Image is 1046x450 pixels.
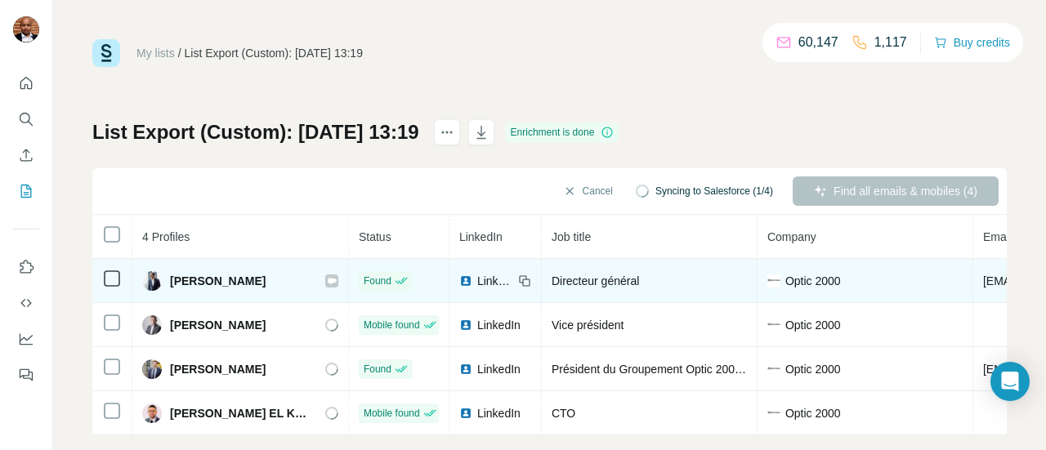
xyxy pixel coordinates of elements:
[170,405,309,421] span: [PERSON_NAME] EL KHOLTI
[477,405,521,421] span: LinkedIn
[552,407,575,420] span: CTO
[185,45,363,61] div: List Export (Custom): [DATE] 13:19
[359,230,391,243] span: Status
[477,273,513,289] span: LinkedIn
[552,230,591,243] span: Job title
[552,363,869,376] span: Président du Groupement Optic 2000, LISSAC et AUDIO 2000
[13,324,39,354] button: Dashboard
[142,403,162,423] img: Avatar
[92,119,419,145] h1: List Export (Custom): [DATE] 13:19
[785,361,841,377] span: Optic 2000
[142,230,190,243] span: 4 Profiles
[477,317,521,333] span: LinkedIn
[13,140,39,170] button: Enrich CSV
[767,407,780,420] img: company-logo
[142,315,162,335] img: Avatar
[13,288,39,318] button: Use Surfe API
[434,119,460,145] button: actions
[552,319,624,332] span: Vice président
[459,407,472,420] img: LinkedIn logo
[178,45,181,61] li: /
[785,273,841,289] span: Optic 2000
[13,252,39,282] button: Use Surfe on LinkedIn
[934,31,1010,54] button: Buy credits
[13,105,39,134] button: Search
[170,273,266,289] span: [PERSON_NAME]
[13,16,39,42] img: Avatar
[170,317,266,333] span: [PERSON_NAME]
[364,274,391,288] span: Found
[767,319,780,332] img: company-logo
[459,230,503,243] span: LinkedIn
[459,363,472,376] img: LinkedIn logo
[170,361,266,377] span: [PERSON_NAME]
[874,33,907,52] p: 1,117
[13,69,39,98] button: Quick start
[767,274,780,287] img: company-logo
[990,362,1030,401] div: Open Intercom Messenger
[92,39,120,67] img: Surfe Logo
[506,123,619,142] div: Enrichment is done
[13,360,39,390] button: Feedback
[459,319,472,332] img: LinkedIn logo
[13,176,39,206] button: My lists
[136,47,175,60] a: My lists
[142,359,162,379] img: Avatar
[364,318,420,332] span: Mobile found
[767,230,816,243] span: Company
[983,230,1012,243] span: Email
[552,274,639,287] span: Directeur général
[477,361,521,377] span: LinkedIn
[767,363,780,376] img: company-logo
[364,406,420,421] span: Mobile found
[552,176,624,206] button: Cancel
[364,362,391,376] span: Found
[785,317,841,333] span: Optic 2000
[459,274,472,287] img: LinkedIn logo
[785,405,841,421] span: Optic 2000
[798,33,838,52] p: 60,147
[655,184,773,198] span: Syncing to Salesforce (1/4)
[142,271,162,291] img: Avatar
